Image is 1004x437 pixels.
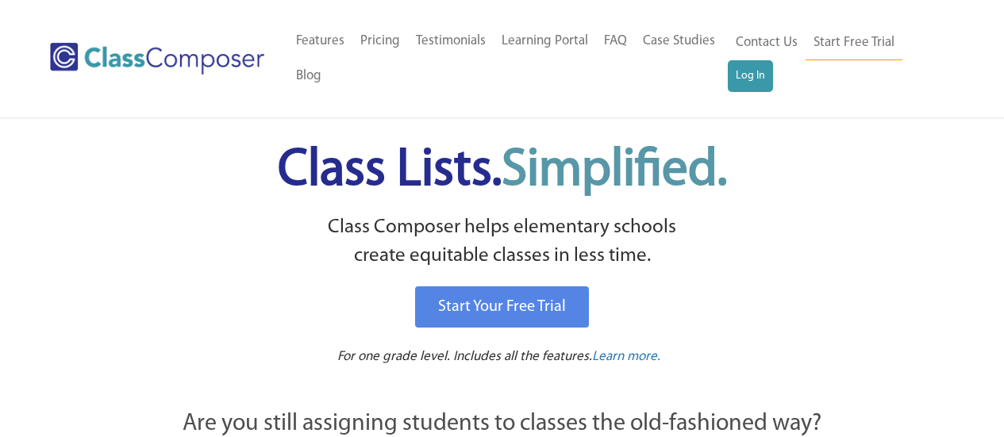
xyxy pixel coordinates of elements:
[288,24,728,94] nav: Header Menu
[728,25,806,60] a: Contact Us
[806,25,902,61] a: Start Free Trial
[288,24,352,59] a: Features
[278,145,727,197] span: Class Lists.
[592,350,660,363] span: Learn more.
[596,24,635,59] a: FAQ
[728,60,773,92] a: Log In
[415,286,589,328] a: Start Your Free Trial
[438,299,566,315] span: Start Your Free Trial
[592,347,660,367] a: Learn more.
[635,24,723,59] a: Case Studies
[50,43,264,75] img: Class Composer
[728,25,942,92] nav: Header Menu
[502,145,727,197] span: Simplified.
[494,24,596,59] a: Learning Portal
[408,24,494,59] a: Testimonials
[288,59,329,94] a: Blog
[95,213,910,271] p: Class Composer helps elementary schools create equitable classes in less time.
[337,350,592,363] span: For one grade level. Includes all the features.
[352,24,408,59] a: Pricing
